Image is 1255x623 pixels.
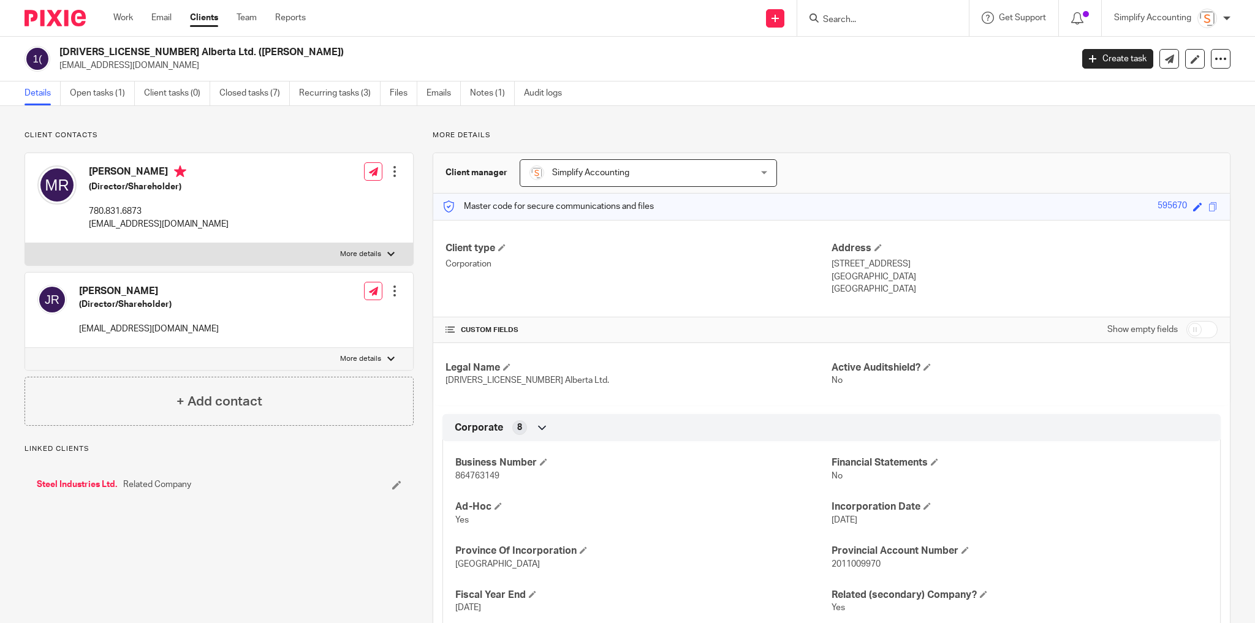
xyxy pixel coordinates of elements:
[237,12,257,24] a: Team
[552,168,629,177] span: Simplify Accounting
[275,12,306,24] a: Reports
[219,81,290,105] a: Closed tasks (7)
[832,603,845,612] span: Yes
[427,81,461,105] a: Emails
[1082,49,1153,69] a: Create task
[89,218,229,230] p: [EMAIL_ADDRESS][DOMAIN_NAME]
[144,81,210,105] a: Client tasks (0)
[176,392,262,411] h4: + Add contact
[446,167,507,179] h3: Client manager
[822,15,932,26] input: Search
[455,500,832,513] h4: Ad-Hoc
[1114,12,1191,24] p: Simplify Accounting
[59,59,1064,72] p: [EMAIL_ADDRESS][DOMAIN_NAME]
[455,472,499,480] span: 864763149
[25,130,414,140] p: Client contacts
[517,421,522,434] span: 8
[455,589,832,602] h4: Fiscal Year End
[455,603,481,612] span: [DATE]
[455,545,832,557] h4: Province Of Incorporation
[174,165,186,178] i: Primary
[25,10,86,26] img: Pixie
[832,376,843,385] span: No
[433,130,1230,140] p: More details
[832,271,1218,283] p: [GEOGRAPHIC_DATA]
[832,283,1218,295] p: [GEOGRAPHIC_DATA]
[37,165,77,205] img: svg%3E
[832,456,1208,469] h4: Financial Statements
[340,354,381,364] p: More details
[89,205,229,217] p: 780.831.6873
[446,376,609,385] span: [DRIVERS_LICENSE_NUMBER] Alberta Ltd.
[25,81,61,105] a: Details
[832,361,1218,374] h4: Active Auditshield?
[390,81,417,105] a: Files
[1107,323,1178,336] label: Show empty fields
[455,560,540,568] span: [GEOGRAPHIC_DATA]
[455,516,469,524] span: Yes
[446,242,832,255] h4: Client type
[446,258,832,270] p: Corporation
[190,12,218,24] a: Clients
[59,46,863,59] h2: [DRIVERS_LICENSE_NUMBER] Alberta Ltd. ([PERSON_NAME])
[1197,9,1217,28] img: Screenshot%202023-11-29%20141159.png
[455,456,832,469] h4: Business Number
[79,323,219,335] p: [EMAIL_ADDRESS][DOMAIN_NAME]
[832,258,1218,270] p: [STREET_ADDRESS]
[832,589,1208,602] h4: Related (secondary) Company?
[470,81,515,105] a: Notes (1)
[89,165,229,181] h4: [PERSON_NAME]
[832,516,857,524] span: [DATE]
[999,13,1046,22] span: Get Support
[832,500,1208,513] h4: Incorporation Date
[446,361,832,374] h4: Legal Name
[113,12,133,24] a: Work
[25,444,414,454] p: Linked clients
[70,81,135,105] a: Open tasks (1)
[123,478,191,491] span: Related Company
[89,181,229,193] h5: (Director/Shareholder)
[79,298,219,311] h5: (Director/Shareholder)
[25,46,50,72] img: svg%3E
[340,249,381,259] p: More details
[1158,200,1187,214] div: 595670
[832,560,881,568] span: 2011009970
[37,285,67,314] img: svg%3E
[37,478,117,491] a: Steel Industries Ltd.
[151,12,172,24] a: Email
[455,421,503,434] span: Corporate
[524,81,571,105] a: Audit logs
[529,165,544,180] img: Screenshot%202023-11-29%20141159.png
[832,242,1218,255] h4: Address
[442,200,654,213] p: Master code for secure communications and files
[446,325,832,335] h4: CUSTOM FIELDS
[832,545,1208,557] h4: Provincial Account Number
[832,472,843,480] span: No
[79,285,219,298] h4: [PERSON_NAME]
[299,81,381,105] a: Recurring tasks (3)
